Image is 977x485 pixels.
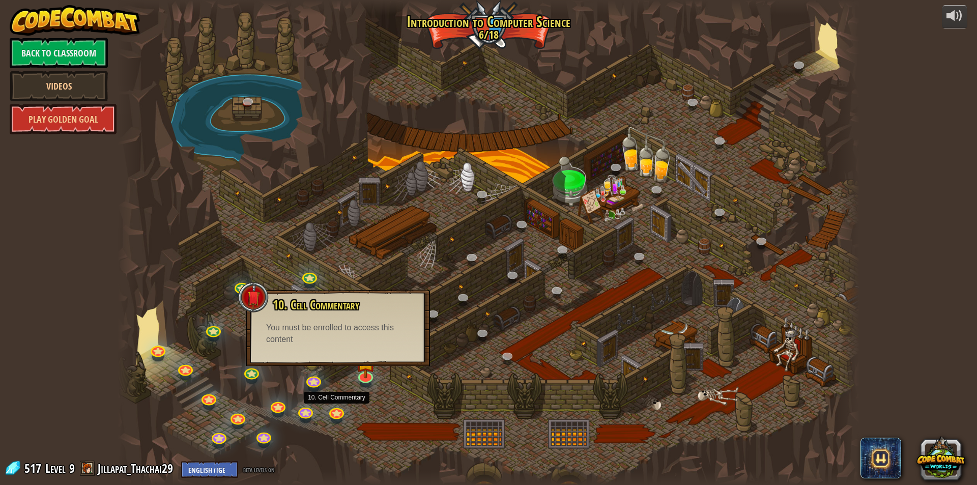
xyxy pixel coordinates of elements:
div: You must be enrolled to access this content [266,322,410,346]
a: Play Golden Goal [10,104,117,134]
img: level-banner-started.png [356,344,376,379]
a: Jillapat_Thachai29 [98,460,176,476]
span: 517 [24,460,44,476]
img: CodeCombat - Learn how to code by playing a game [10,5,140,36]
span: 10. Cell Commentary [273,296,359,313]
button: Adjust volume [942,5,967,29]
span: beta levels on [243,465,274,474]
span: 9 [69,460,75,476]
a: Videos [10,71,108,101]
a: Back to Classroom [10,38,108,68]
span: Level [45,460,66,477]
